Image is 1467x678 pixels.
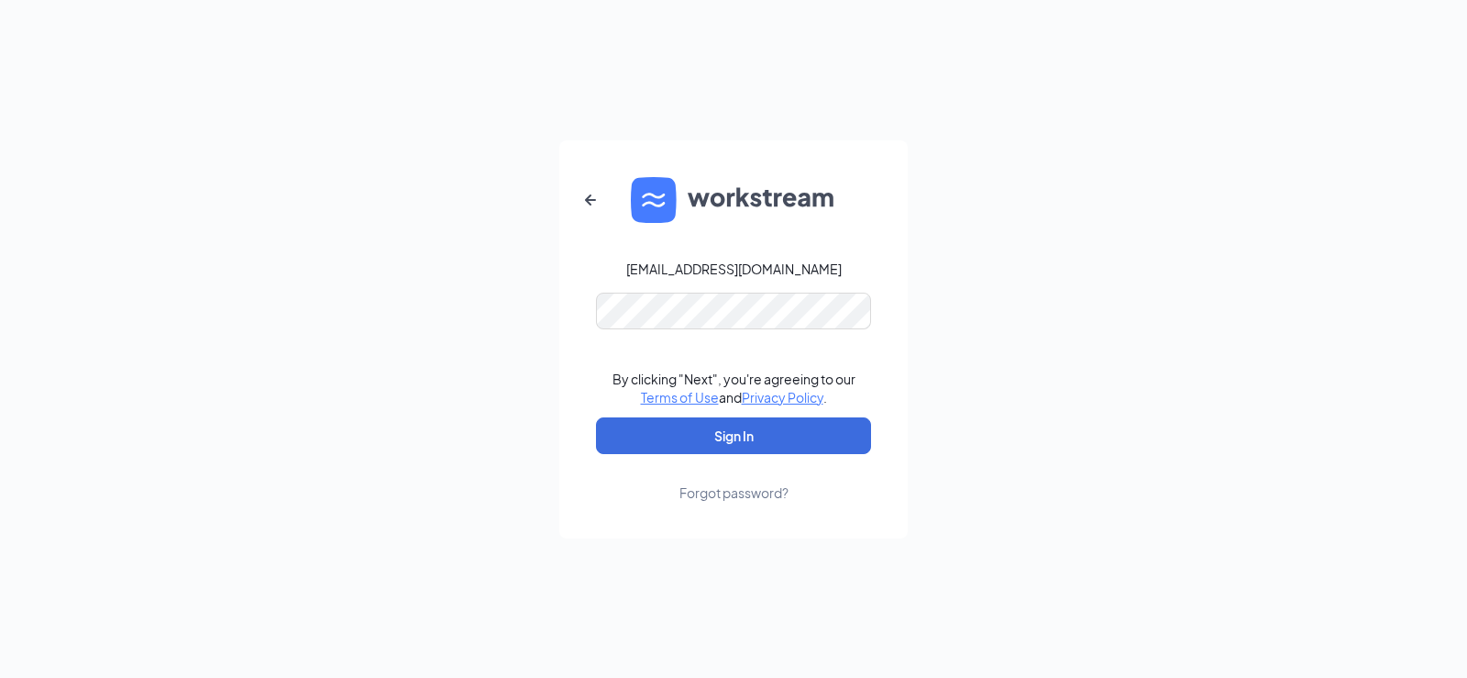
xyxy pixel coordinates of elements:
[596,417,871,454] button: Sign In
[631,177,836,223] img: WS logo and Workstream text
[679,483,789,502] div: Forgot password?
[679,454,789,502] a: Forgot password?
[742,389,823,406] a: Privacy Policy
[626,260,842,278] div: [EMAIL_ADDRESS][DOMAIN_NAME]
[579,189,601,211] svg: ArrowLeftNew
[641,389,719,406] a: Terms of Use
[568,178,612,222] button: ArrowLeftNew
[612,370,855,406] div: By clicking "Next", you're agreeing to our and .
